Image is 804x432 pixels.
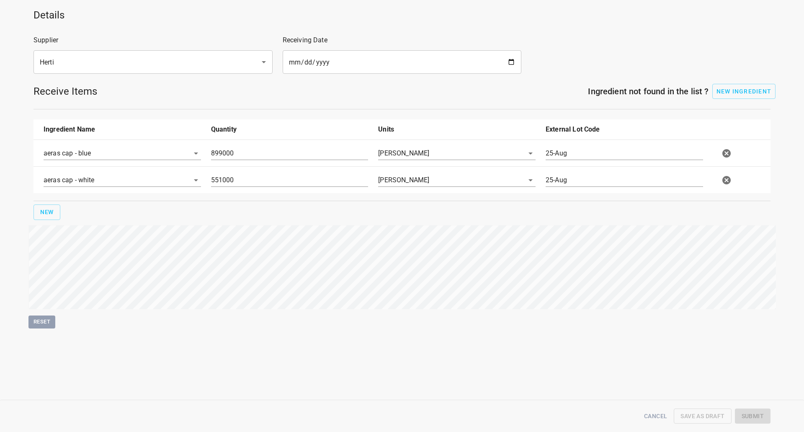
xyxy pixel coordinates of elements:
p: Quantity [211,124,368,135]
button: Open [258,56,270,68]
h5: Details [33,8,770,22]
button: Open [525,147,536,159]
button: add [712,84,776,99]
p: Supplier [33,35,273,45]
h5: Receive Items [33,85,97,98]
p: External Lot Code [546,124,703,135]
button: Open [190,174,202,186]
span: Cancel [644,411,667,422]
p: Receiving Date [283,35,522,45]
span: New [40,207,54,217]
button: Open [525,174,536,186]
p: Ingredient Name [44,124,201,135]
button: New [33,204,60,220]
p: Units [378,124,536,135]
span: New Ingredient [716,88,772,95]
span: Reset [33,317,51,327]
button: Reset [28,316,55,329]
button: Cancel [641,409,670,424]
h6: Ingredient not found in the list ? [97,85,709,98]
button: Open [190,147,202,159]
